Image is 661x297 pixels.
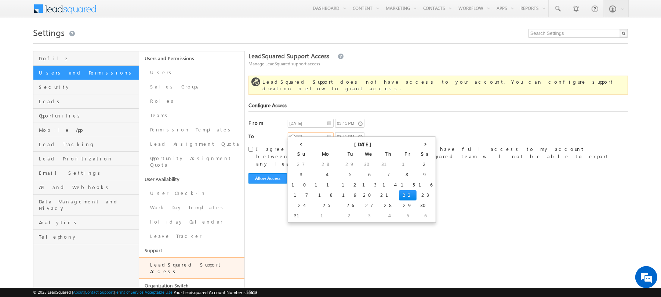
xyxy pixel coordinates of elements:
[139,279,245,293] a: Organization Switch
[313,149,340,159] th: Mo
[313,138,417,149] th: [DATE]
[340,149,360,159] th: Tu
[39,219,137,226] span: Analytics
[399,170,417,180] td: 8
[139,215,245,229] a: Holiday Calendar
[378,200,399,211] td: 28
[417,149,434,159] th: Sa
[248,60,628,67] div: Manage LeadSquared support access
[73,290,84,294] a: About
[39,155,137,162] span: Lead Prioritization
[33,80,139,94] a: Security
[33,26,65,38] span: Settings
[85,290,114,294] a: Contact Support
[139,51,245,65] a: Users and Permissions
[248,173,287,184] button: Allow Access
[417,138,434,149] th: ›
[39,141,137,148] span: Lead Tracking
[378,190,399,200] td: 21
[360,159,378,170] td: 30
[313,180,340,190] td: 11
[417,159,434,170] td: 2
[33,195,139,215] a: Data Management and Privacy
[417,200,434,211] td: 30
[313,190,340,200] td: 18
[290,170,313,180] td: 3
[115,290,144,294] a: Terms of Service
[248,102,628,112] div: Configure Access
[378,170,399,180] td: 7
[399,211,417,221] td: 5
[39,184,137,191] span: API and Webhooks
[174,290,257,295] span: Your Leadsquared Account Number is
[290,138,313,149] th: ‹
[262,79,614,91] span: LeadSquared Support does not have access to your account. You can configure support duration belo...
[290,190,313,200] td: 17
[139,65,245,80] a: Users
[360,180,378,190] td: 13
[33,166,139,180] a: Email Settings
[33,215,139,230] a: Analytics
[417,170,434,180] td: 9
[340,159,360,170] td: 29
[39,112,137,119] span: Opportunities
[290,200,313,211] td: 24
[378,149,399,159] th: Th
[139,243,245,257] a: Support
[39,98,137,105] span: Leads
[33,94,139,109] a: Leads
[417,211,434,221] td: 6
[39,69,137,76] span: Users and Permissions
[399,190,417,200] td: 22
[360,170,378,180] td: 6
[290,180,313,190] td: 10
[39,198,137,211] span: Data Management and Privacy
[39,170,137,176] span: Email Settings
[248,147,253,152] input: I agree that LeadSquared support team will have full access to my account between the time select...
[139,108,245,123] a: Teams
[139,229,245,243] a: Leave Tracker
[33,289,257,296] span: © 2025 LeadSquared | | | | |
[417,180,434,190] td: 16
[340,170,360,180] td: 5
[139,123,245,137] a: Permission Templates
[33,51,139,66] a: Profile
[256,145,613,168] span: I agree that LeadSquared support team will have full access to my account between the time select...
[248,120,278,126] label: From
[39,84,137,90] span: Security
[378,159,399,170] td: 31
[313,211,340,221] td: 1
[360,211,378,221] td: 3
[399,200,417,211] td: 29
[139,137,245,151] a: Lead Assignment Quota
[39,127,137,133] span: Mobile App
[360,200,378,211] td: 27
[139,172,245,186] a: User Availability
[246,290,257,295] span: 55613
[378,180,399,190] td: 14
[33,180,139,195] a: API and Webhooks
[139,257,245,279] a: LeadSquared Support Access
[340,211,360,221] td: 2
[290,159,313,170] td: 27
[33,152,139,166] a: Lead Prioritization
[340,180,360,190] td: 12
[33,66,139,80] a: Users and Permissions
[360,190,378,200] td: 20
[33,109,139,123] a: Opportunities
[139,200,245,215] a: Work Day Templates
[33,230,139,244] a: Telephony
[139,151,245,172] a: Opportunity Assignment Quota
[139,94,245,108] a: Roles
[145,290,172,294] a: Acceptable Use
[313,200,340,211] td: 25
[39,55,137,62] span: Profile
[360,149,378,159] th: We
[378,211,399,221] td: 4
[340,200,360,211] td: 26
[417,190,434,200] td: 23
[248,52,329,60] span: LeadSquared Support Access
[248,133,278,140] label: To
[139,80,245,94] a: Sales Groups
[139,186,245,200] a: User Check-in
